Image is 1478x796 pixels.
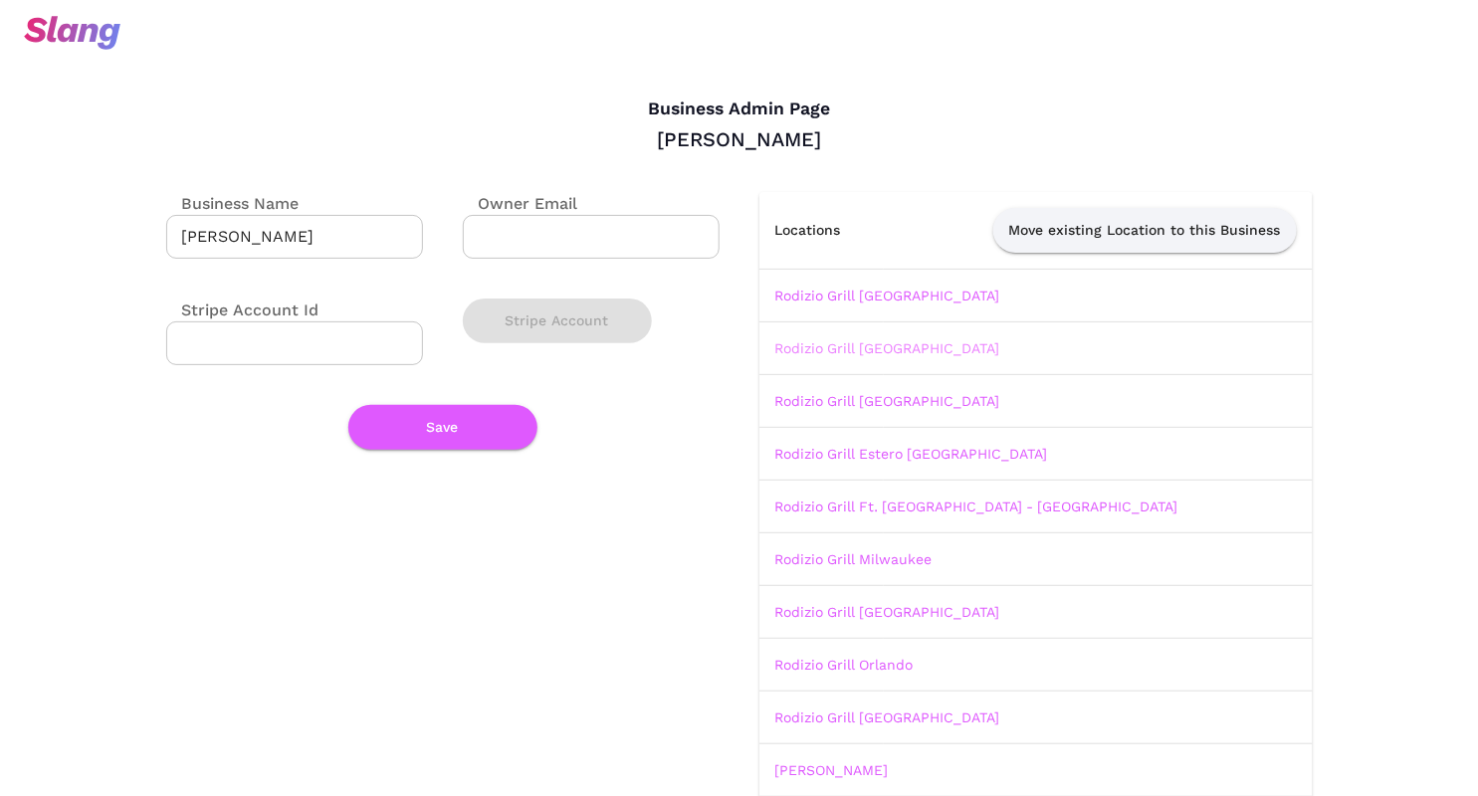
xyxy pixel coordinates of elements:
[166,126,1313,152] div: [PERSON_NAME]
[993,208,1297,253] button: Move existing Location to this Business
[166,99,1313,120] h4: Business Admin Page
[166,298,319,321] label: Stripe Account Id
[348,405,537,450] button: Save
[24,16,120,50] img: svg+xml;base64,PHN2ZyB3aWR0aD0iOTciIGhlaWdodD0iMzQiIHZpZXdCb3g9IjAgMCA5NyAzNCIgZmlsbD0ibm9uZSIgeG...
[775,288,1000,303] a: Rodizio Grill [GEOGRAPHIC_DATA]
[775,657,914,673] a: Rodizio Grill Orlando
[775,551,933,567] a: Rodizio Grill Milwaukee
[166,192,300,215] label: Business Name
[775,393,1000,409] a: Rodizio Grill [GEOGRAPHIC_DATA]
[759,192,884,270] th: Locations
[463,312,652,326] a: Stripe Account
[775,604,1000,620] a: Rodizio Grill [GEOGRAPHIC_DATA]
[775,340,1000,356] a: Rodizio Grill [GEOGRAPHIC_DATA]
[775,446,1048,462] a: Rodizio Grill Estero [GEOGRAPHIC_DATA]
[775,762,889,778] a: [PERSON_NAME]
[775,709,1000,725] a: Rodizio Grill [GEOGRAPHIC_DATA]
[775,498,1178,514] a: Rodizio Grill Ft. [GEOGRAPHIC_DATA] - [GEOGRAPHIC_DATA]
[463,192,578,215] label: Owner Email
